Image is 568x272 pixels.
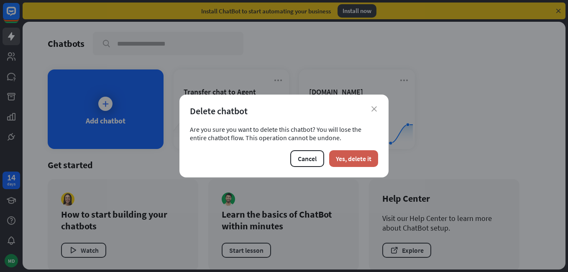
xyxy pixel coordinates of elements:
[190,105,378,117] div: Delete chatbot
[371,106,377,112] i: close
[190,125,378,142] div: Are you sure you want to delete this chatbot? You will lose the entire chatbot flow. This operati...
[7,3,32,28] button: Open LiveChat chat widget
[329,150,378,167] button: Yes, delete it
[290,150,324,167] button: Cancel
